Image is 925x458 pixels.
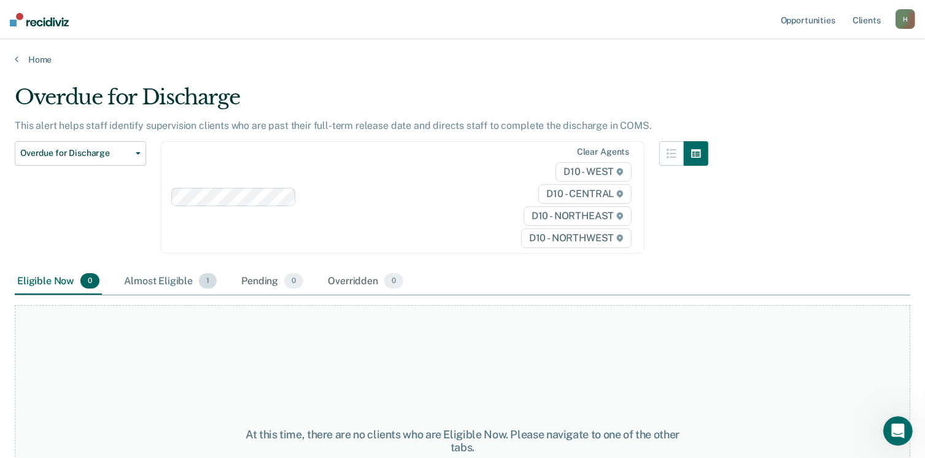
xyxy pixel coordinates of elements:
[284,273,303,289] span: 0
[15,120,652,131] p: This alert helps staff identify supervision clients who are past their full-term release date and...
[555,162,632,182] span: D10 - WEST
[15,268,102,295] div: Eligible Now0
[325,268,406,295] div: Overridden0
[577,147,629,157] div: Clear agents
[239,268,306,295] div: Pending0
[521,228,632,248] span: D10 - NORTHWEST
[199,273,217,289] span: 1
[15,141,146,166] button: Overdue for Discharge
[15,54,910,65] a: Home
[524,206,632,226] span: D10 - NORTHEAST
[384,273,403,289] span: 0
[538,184,632,204] span: D10 - CENTRAL
[122,268,219,295] div: Almost Eligible1
[15,85,708,120] div: Overdue for Discharge
[883,416,913,446] iframe: Intercom live chat
[896,9,915,29] button: H
[20,148,131,158] span: Overdue for Discharge
[239,428,686,454] div: At this time, there are no clients who are Eligible Now. Please navigate to one of the other tabs.
[10,13,69,26] img: Recidiviz
[80,273,99,289] span: 0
